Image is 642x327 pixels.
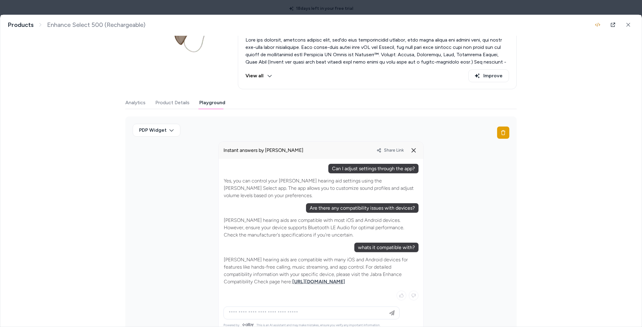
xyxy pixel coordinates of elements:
button: Improve [468,69,509,82]
span: PDP Widget [139,127,167,134]
a: Products [8,21,34,29]
nav: breadcrumb [8,21,146,29]
button: Analytics [125,97,146,109]
button: Product Details [155,97,190,109]
span: Enhance Select 500 (Rechargeable) [47,21,146,29]
button: PDP Widget [133,124,180,137]
button: Playground [199,97,225,109]
button: View all [245,69,272,82]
